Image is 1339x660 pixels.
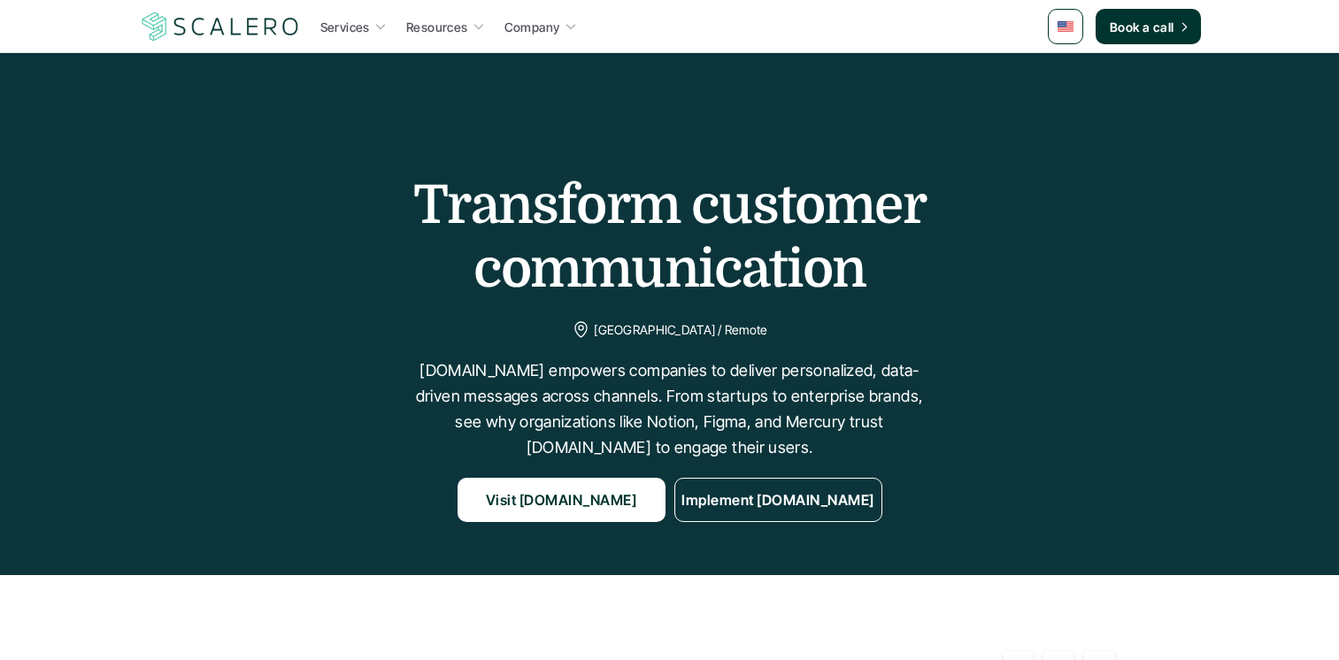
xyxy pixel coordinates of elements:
p: Book a call [1110,18,1174,36]
p: Resources [406,18,468,36]
a: Book a call [1096,9,1201,44]
p: [DOMAIN_NAME] empowers companies to deliver personalized, data-driven messages across channels. F... [404,358,935,460]
p: Company [504,18,560,36]
a: Implement [DOMAIN_NAME] [674,478,882,522]
p: Implement [DOMAIN_NAME] [681,489,873,512]
img: Scalero company logo [139,10,302,43]
a: Scalero company logo [139,11,302,42]
h1: Transform customer communication [227,173,1112,301]
p: [GEOGRAPHIC_DATA] / Remote [594,318,766,341]
a: Visit [DOMAIN_NAME] [458,478,666,522]
p: Visit [DOMAIN_NAME] [486,489,636,512]
p: Services [320,18,370,36]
